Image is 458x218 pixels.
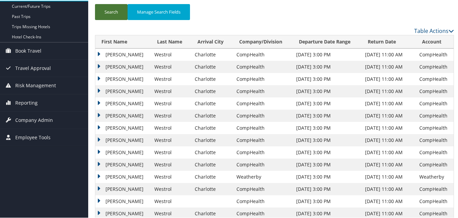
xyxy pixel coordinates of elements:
td: Charlotte [191,48,233,60]
td: CompHealth [233,109,293,121]
span: Employee Tools [15,128,51,145]
td: [PERSON_NAME] [95,195,151,207]
td: CompHealth [233,60,293,72]
td: Charlotte [191,182,233,195]
td: CompHealth [416,121,454,133]
button: Manage Search Fields [128,3,190,19]
td: Charlotte [191,60,233,72]
td: [DATE] 3:00 PM [293,60,362,72]
td: [DATE] 11:00 AM [362,97,416,109]
td: [DATE] 11:00 AM [362,146,416,158]
td: [DATE] 3:00 PM [293,170,362,182]
a: Table Actions [414,26,454,34]
td: [PERSON_NAME] [95,133,151,146]
td: Weatherby [233,170,293,182]
td: CompHealth [233,158,293,170]
th: Company/Division [233,35,293,48]
td: CompHealth [233,133,293,146]
td: Westrol [151,48,191,60]
td: CompHealth [416,97,454,109]
td: [DATE] 11:00 AM [362,72,416,85]
td: [PERSON_NAME] [95,60,151,72]
td: CompHealth [416,133,454,146]
td: CompHealth [233,97,293,109]
td: CompHealth [233,48,293,60]
td: [DATE] 3:00 PM [293,133,362,146]
td: CompHealth [416,195,454,207]
th: Departure Date Range: activate to sort column ascending [293,35,362,48]
td: Charlotte [191,146,233,158]
td: CompHealth [416,158,454,170]
td: Westrol [151,72,191,85]
td: Charlotte [191,72,233,85]
td: [DATE] 3:00 PM [293,195,362,207]
td: [DATE] 11:00 AM [362,60,416,72]
td: [DATE] 11:00 AM [362,182,416,195]
th: First Name: activate to sort column ascending [95,35,151,48]
td: Charlotte [191,97,233,109]
td: Westrol [151,146,191,158]
td: CompHealth [416,109,454,121]
td: Westrol [151,170,191,182]
td: [DATE] 3:00 PM [293,72,362,85]
td: [DATE] 11:00 AM [362,85,416,97]
td: [DATE] 11:00 AM [362,109,416,121]
td: CompHealth [416,72,454,85]
td: [DATE] 11:00 AM [362,121,416,133]
span: Reporting [15,94,38,111]
td: Weatherby [416,170,454,182]
td: [PERSON_NAME] [95,170,151,182]
td: [DATE] 11:00 AM [362,170,416,182]
td: Westrol [151,158,191,170]
span: Book Travel [15,42,41,59]
span: Risk Management [15,76,56,93]
td: Westrol [151,195,191,207]
td: CompHealth [233,72,293,85]
td: CompHealth [416,146,454,158]
td: [DATE] 3:00 PM [293,158,362,170]
span: Company Admin [15,111,53,128]
td: Westrol [151,133,191,146]
td: CompHealth [233,85,293,97]
td: CompHealth [416,60,454,72]
td: [PERSON_NAME] [95,97,151,109]
td: [DATE] 11:00 AM [362,158,416,170]
td: Westrol [151,182,191,195]
td: Charlotte [191,133,233,146]
td: Westrol [151,109,191,121]
th: Return Date: activate to sort column ascending [362,35,416,48]
td: [DATE] 3:00 PM [293,146,362,158]
td: CompHealth [233,182,293,195]
td: [PERSON_NAME] [95,182,151,195]
th: Last Name: activate to sort column ascending [151,35,191,48]
td: Westrol [151,121,191,133]
td: Westrol [151,60,191,72]
td: [PERSON_NAME] [95,72,151,85]
td: Westrol [151,97,191,109]
td: CompHealth [233,121,293,133]
span: Travel Approval [15,59,51,76]
td: CompHealth [233,146,293,158]
td: Charlotte [191,109,233,121]
td: [DATE] 11:00 AM [362,48,416,60]
td: [DATE] 3:00 PM [293,121,362,133]
td: [PERSON_NAME] [95,48,151,60]
td: [PERSON_NAME] [95,121,151,133]
td: Charlotte [191,85,233,97]
td: [DATE] 11:00 AM [362,195,416,207]
th: Arrival City: activate to sort column ascending [191,35,233,48]
td: [DATE] 3:00 PM [293,97,362,109]
td: [PERSON_NAME] [95,109,151,121]
td: CompHealth [416,182,454,195]
td: [DATE] 3:00 PM [293,85,362,97]
button: Search [95,3,128,19]
td: [PERSON_NAME] [95,158,151,170]
td: Charlotte [191,121,233,133]
td: [DATE] 3:00 PM [293,182,362,195]
td: [DATE] 3:00 PM [293,109,362,121]
td: Charlotte [191,158,233,170]
td: [PERSON_NAME] [95,85,151,97]
td: CompHealth [416,85,454,97]
td: Charlotte [191,170,233,182]
td: Westrol [151,85,191,97]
